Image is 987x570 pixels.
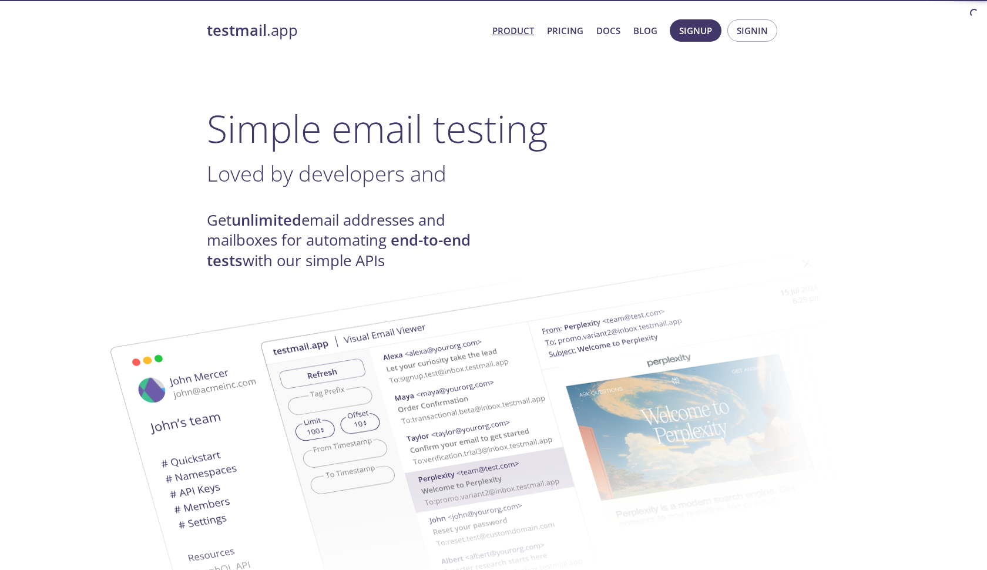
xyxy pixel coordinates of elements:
strong: testmail [207,20,267,41]
a: Product [492,23,534,38]
button: Signin [727,19,777,42]
h4: Get email addresses and mailboxes for automating with our simple APIs [207,210,493,271]
span: Signin [737,23,768,38]
h1: Simple email testing [207,106,780,151]
span: Signup [679,23,712,38]
span: Loved by developers and [207,159,446,188]
a: Pricing [547,23,583,38]
a: Blog [633,23,657,38]
strong: end-to-end tests [207,230,471,270]
strong: unlimited [231,210,301,230]
button: Signup [670,19,721,42]
a: Docs [596,23,620,38]
a: testmail.app [207,21,483,41]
